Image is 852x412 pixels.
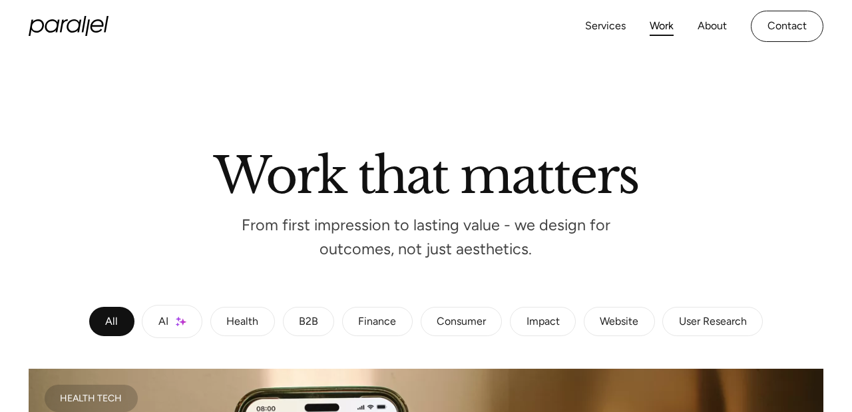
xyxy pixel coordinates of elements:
[73,152,779,194] h2: Work that matters
[358,317,396,325] div: Finance
[299,317,318,325] div: B2B
[751,11,823,42] a: Contact
[698,17,727,36] a: About
[60,395,122,402] div: Health Tech
[437,317,486,325] div: Consumer
[600,317,638,325] div: Website
[158,317,168,325] div: AI
[585,17,626,36] a: Services
[226,317,258,325] div: Health
[679,317,747,325] div: User Research
[527,317,560,325] div: Impact
[29,16,108,36] a: home
[226,220,626,255] p: From first impression to lasting value - we design for outcomes, not just aesthetics.
[105,317,118,325] div: All
[650,17,674,36] a: Work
